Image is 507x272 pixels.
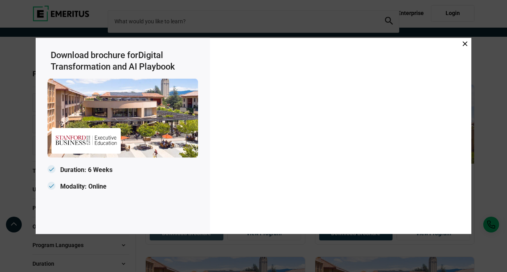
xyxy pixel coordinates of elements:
[48,164,198,176] p: Duration: 6 Weeks
[48,79,198,158] img: Emeritus
[51,50,198,72] h3: Download brochure for
[214,42,467,228] iframe: Download Brochure
[48,180,198,193] p: Modality: Online
[55,132,117,150] img: Emeritus
[51,50,175,72] span: Digital Transformation and AI Playbook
